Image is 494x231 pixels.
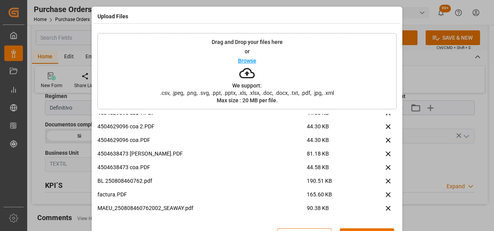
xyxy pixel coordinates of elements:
[307,191,360,204] span: 165.60 KB
[97,204,307,212] p: MAEU_250808460762002_SEAWAY.pdf
[307,136,360,150] span: 44.30 KB
[97,177,307,185] p: BL 250808460762.pdf
[307,109,360,122] span: 44.30 KB
[238,58,256,63] p: Browse
[97,163,307,171] p: 4504638473 coa.PDF
[155,90,339,96] span: .csv, .jpeg, .png, .svg, .ppt, .pptx, .xls, .xlsx, .doc, .docx, .txt, .pdf, .jpg, .xml
[307,150,360,163] span: 81.18 KB
[232,83,262,88] p: We support:
[97,136,307,144] p: 4504629096 coa.PDF
[97,12,128,21] h4: Upload Files
[97,150,307,158] p: 4504638473 [PERSON_NAME].PDF
[307,163,360,177] span: 44.58 KB
[97,33,397,109] div: Drag and Drop your files hereorBrowseWe support:.csv, .jpeg, .png, .svg, .ppt, .pptx, .xls, .xlsx...
[245,49,250,54] p: or
[307,122,360,136] span: 44.30 KB
[212,39,283,45] p: Drag and Drop your files here
[97,122,307,131] p: 4504629096 coa 2.PDF
[97,191,307,199] p: factura.PDF
[307,204,360,218] span: 90.38 KB
[307,177,360,191] span: 190.51 KB
[217,98,278,103] p: Max size : 20 MB per file.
